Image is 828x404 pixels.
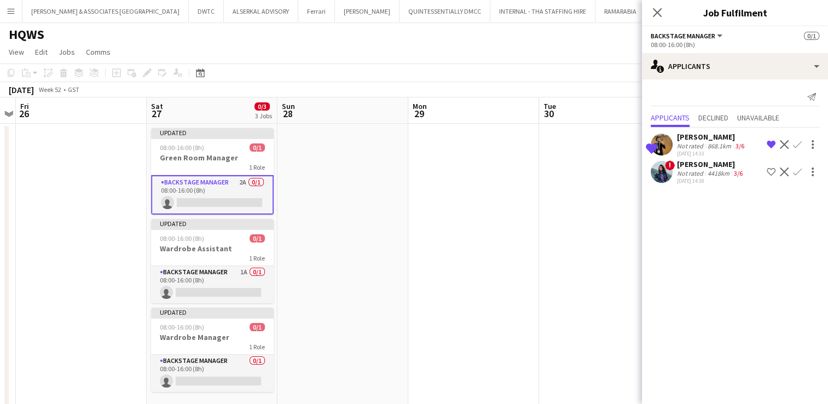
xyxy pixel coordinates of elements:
span: ! [665,160,675,170]
app-card-role: Backstage Manager1A0/108:00-16:00 (8h) [151,266,274,303]
app-job-card: Updated08:00-16:00 (8h)0/1Wardrobe Assistant1 RoleBackstage Manager1A0/108:00-16:00 (8h) [151,219,274,303]
app-skills-label: 3/6 [734,169,743,177]
div: 08:00-16:00 (8h) [651,41,819,49]
app-card-role: Backstage Manager2A0/108:00-16:00 (8h) [151,175,274,215]
a: View [4,45,28,59]
div: [DATE] [9,84,34,95]
span: Sat [151,101,163,111]
span: Sun [282,101,295,111]
span: 1 Role [249,163,265,171]
span: Week 52 [36,85,63,94]
app-job-card: Updated08:00-16:00 (8h)0/1Green Room Manager1 RoleBackstage Manager2A0/108:00-16:00 (8h) [151,128,274,215]
span: Declined [698,114,728,122]
h3: Green Room Manager [151,153,274,163]
span: Tue [543,101,556,111]
span: 08:00-16:00 (8h) [160,143,204,152]
span: 0/1 [250,143,265,152]
span: 26 [19,107,29,120]
div: Not rated [677,169,705,177]
button: ALSERKAL ADVISORY [224,1,298,22]
div: [DATE] 14:33 [677,150,746,157]
span: View [9,47,24,57]
h3: Wardrobe Manager [151,332,274,342]
h3: Wardrobe Assistant [151,244,274,253]
a: Edit [31,45,52,59]
span: Unavailable [737,114,779,122]
span: 1 Role [249,254,265,262]
span: Jobs [59,47,75,57]
div: GST [68,85,79,94]
span: 08:00-16:00 (8h) [160,234,204,243]
div: Applicants [642,53,828,79]
span: Edit [35,47,48,57]
div: [PERSON_NAME] [677,132,746,142]
span: 08:00-16:00 (8h) [160,323,204,331]
button: [PERSON_NAME] & ASSOCIATES [GEOGRAPHIC_DATA] [22,1,189,22]
h1: HQWS [9,26,44,43]
app-card-role: Backstage Manager0/108:00-16:00 (8h) [151,355,274,392]
span: 27 [149,107,163,120]
app-skills-label: 3/6 [736,142,744,150]
span: 0/1 [250,323,265,331]
span: 1 Role [249,343,265,351]
div: Updated [151,308,274,316]
button: Backstage Manager [651,32,724,40]
div: 868.1km [705,142,733,150]
span: 29 [411,107,427,120]
button: DWTC [189,1,224,22]
app-job-card: Updated08:00-16:00 (8h)0/1Wardrobe Manager1 RoleBackstage Manager0/108:00-16:00 (8h) [151,308,274,392]
div: 3 Jobs [255,112,272,120]
span: Mon [413,101,427,111]
div: Updated [151,219,274,228]
span: Comms [86,47,111,57]
div: Not rated [677,142,705,150]
span: Applicants [651,114,690,122]
a: Jobs [54,45,79,59]
div: [DATE] 14:38 [677,177,745,184]
button: [PERSON_NAME] [335,1,399,22]
button: QUINTESSENTIALLY DMCC [399,1,490,22]
div: [PERSON_NAME] [677,159,745,169]
span: 0/3 [254,102,270,111]
span: 28 [280,107,295,120]
h3: Job Fulfilment [642,5,828,20]
button: Ferrari [298,1,335,22]
button: INTERNAL - THA STAFFING HIRE [490,1,595,22]
span: 0/1 [804,32,819,40]
span: Fri [20,101,29,111]
div: Updated [151,128,274,137]
span: Backstage Manager [651,32,715,40]
button: RAMARABIA [595,1,646,22]
div: 4418km [705,169,732,177]
span: 30 [542,107,556,120]
a: Comms [82,45,115,59]
span: 0/1 [250,234,265,243]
